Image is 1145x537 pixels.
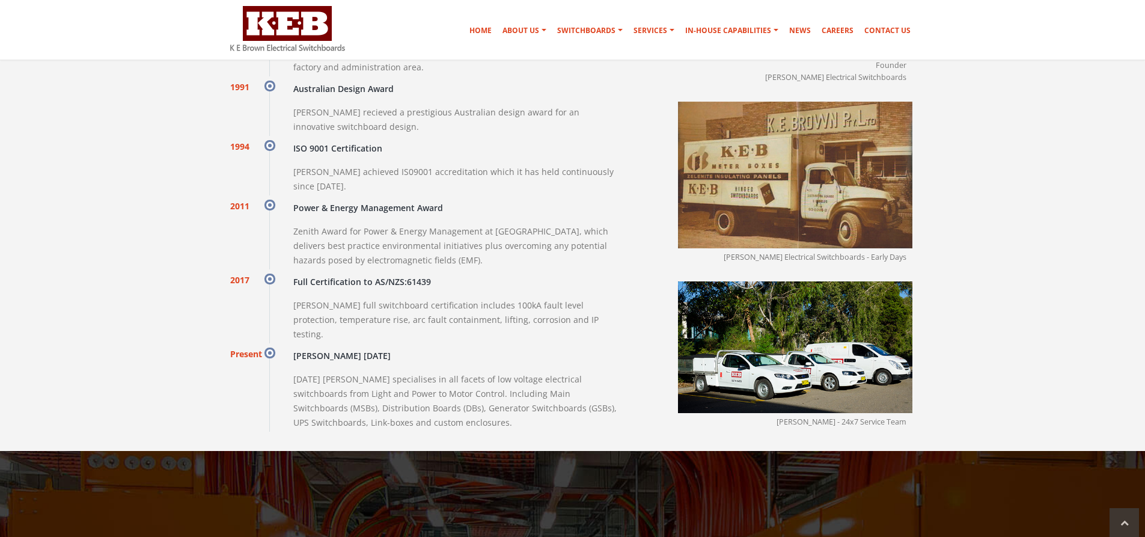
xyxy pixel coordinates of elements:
span: 2011 [230,200,249,213]
h4: ISO 9001 Certification [293,140,623,156]
p: [PERSON_NAME] achieved IS09001 accreditation which it has held continuously since [DATE]. [293,165,623,194]
p: [PERSON_NAME] recieved a prestigious Australian design award for an innovative switchboard design. [293,105,623,134]
a: Careers [817,19,858,43]
h4: Australian Design Award [293,81,623,97]
img: K E Brown Electrical Switchboards [230,6,345,51]
span: 1991 [230,81,249,94]
a: News [784,19,816,43]
span: 2017 [230,274,249,287]
a: Switchboards [552,19,627,43]
span: Founder [PERSON_NAME] Electrical Switchboards [759,43,912,84]
p: [DATE] [PERSON_NAME] specialises in all facets of low voltage electrical switchboards from Light ... [293,372,623,430]
p: Zenith Award for Power & Energy Management at [GEOGRAPHIC_DATA], which delivers best practice env... [293,224,623,268]
a: Contact Us [860,19,915,43]
h4: [PERSON_NAME] [DATE] [293,348,623,364]
a: About Us [498,19,551,43]
a: In-house Capabilities [680,19,783,43]
p: [PERSON_NAME] full switchboard certification includes 100kA fault level protection, temperature r... [293,298,623,342]
span: [PERSON_NAME] - 24x7 Service Team [678,413,912,428]
p: The company moved into new purpose build premises with over 2400m2 of factory and administration ... [293,46,623,75]
h4: Full Certification to AS/NZS:61439 [293,274,623,290]
a: Services [629,19,679,43]
span: 1994 [230,140,249,153]
a: Home [465,19,496,43]
span: Present [230,348,262,361]
h4: Power & Energy Management Award [293,200,623,216]
span: [PERSON_NAME] Electrical Switchboards - Early Days [678,248,912,263]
